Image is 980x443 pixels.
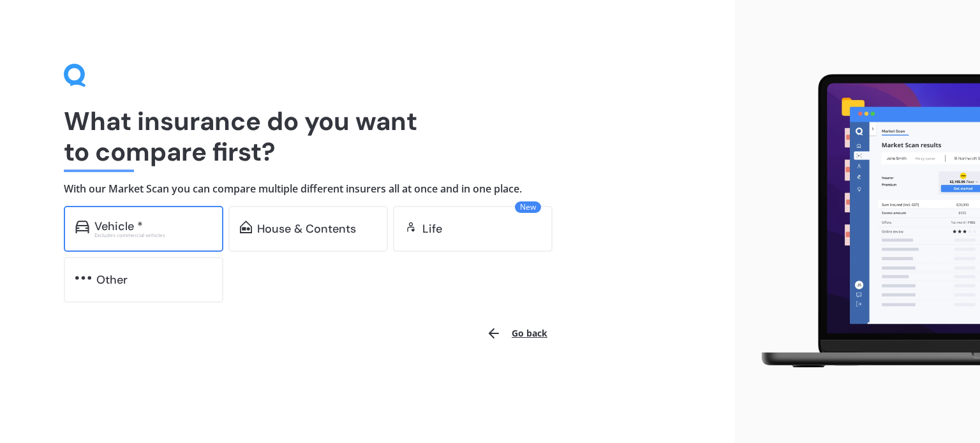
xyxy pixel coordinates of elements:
h1: What insurance do you want to compare first? [64,106,671,167]
div: Life [422,222,442,235]
span: New [515,201,541,213]
img: car.f15378c7a67c060ca3f3.svg [75,221,89,233]
img: laptop.webp [745,68,980,375]
div: Excludes commercial vehicles [94,233,212,238]
h4: With our Market Scan you can compare multiple different insurers all at once and in one place. [64,182,671,196]
img: other.81dba5aafe580aa69f38.svg [75,272,91,284]
div: Other [96,273,128,286]
img: life.f720d6a2d7cdcd3ad642.svg [405,221,417,233]
div: Vehicle * [94,220,143,233]
img: home-and-contents.b802091223b8502ef2dd.svg [240,221,252,233]
div: House & Contents [257,222,356,235]
button: Go back [479,318,555,349]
